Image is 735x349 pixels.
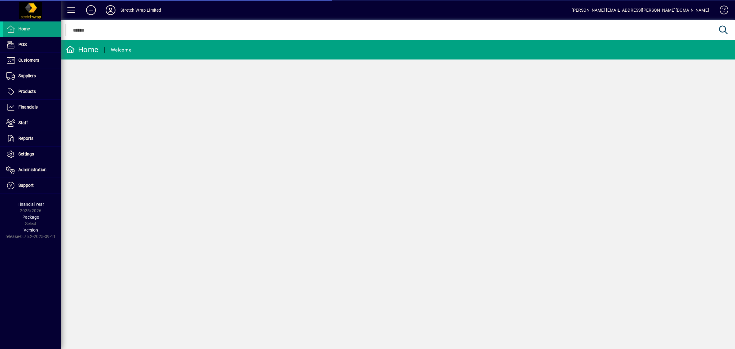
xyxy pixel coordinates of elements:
[66,45,98,55] div: Home
[18,136,33,141] span: Reports
[18,26,30,31] span: Home
[111,45,131,55] div: Welcome
[3,115,61,131] a: Staff
[3,68,61,84] a: Suppliers
[3,178,61,193] a: Support
[18,167,47,172] span: Administration
[3,53,61,68] a: Customers
[571,5,709,15] div: [PERSON_NAME] [EMAIL_ADDRESS][PERSON_NAME][DOMAIN_NAME]
[18,58,39,63] span: Customers
[18,120,28,125] span: Staff
[3,162,61,178] a: Administration
[18,73,36,78] span: Suppliers
[18,105,38,109] span: Financials
[3,84,61,99] a: Products
[3,100,61,115] a: Financials
[24,228,38,232] span: Version
[22,215,39,220] span: Package
[17,202,44,207] span: Financial Year
[3,147,61,162] a: Settings
[3,131,61,146] a: Reports
[18,151,34,156] span: Settings
[81,5,101,16] button: Add
[18,183,34,188] span: Support
[715,1,727,21] a: Knowledge Base
[101,5,120,16] button: Profile
[18,42,27,47] span: POS
[120,5,161,15] div: Stretch Wrap Limited
[18,89,36,94] span: Products
[3,37,61,52] a: POS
